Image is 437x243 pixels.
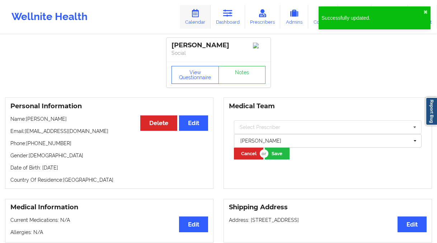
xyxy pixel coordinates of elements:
[245,5,281,29] a: Prescribers
[10,203,208,211] h3: Medical Information
[179,115,208,131] button: Edit
[240,125,280,130] div: Select Prescriber
[10,115,208,123] p: Name: [PERSON_NAME]
[180,5,211,29] a: Calendar
[10,164,208,171] p: Date of Birth: [DATE]
[426,97,437,125] a: Report Bug
[211,5,245,29] a: Dashboard
[229,203,427,211] h3: Shipping Address
[229,102,427,110] h3: Medical Team
[10,216,208,224] p: Current Medications: N/A
[140,115,177,131] button: Delete
[218,66,266,84] a: Notes
[234,148,263,159] button: Cancel
[10,128,208,135] p: Email: [EMAIL_ADDRESS][DOMAIN_NAME]
[10,102,208,110] h3: Personal Information
[171,66,219,84] button: View Questionnaire
[308,5,338,29] a: Coaches
[265,148,290,159] button: Save
[229,216,427,224] p: Address: [STREET_ADDRESS]
[280,5,308,29] a: Admins
[321,14,423,22] div: Successfully updated.
[10,140,208,147] p: Phone: [PHONE_NUMBER]
[253,43,266,48] img: Image%2Fplaceholer-image.png
[10,176,208,184] p: Country Of Residence: [GEOGRAPHIC_DATA]
[10,229,208,236] p: Allergies: N/A
[171,49,266,57] p: Social
[179,216,208,232] button: Edit
[423,9,428,15] button: close
[398,216,427,232] button: Edit
[10,152,208,159] p: Gender: [DEMOGRAPHIC_DATA]
[171,41,266,49] div: [PERSON_NAME]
